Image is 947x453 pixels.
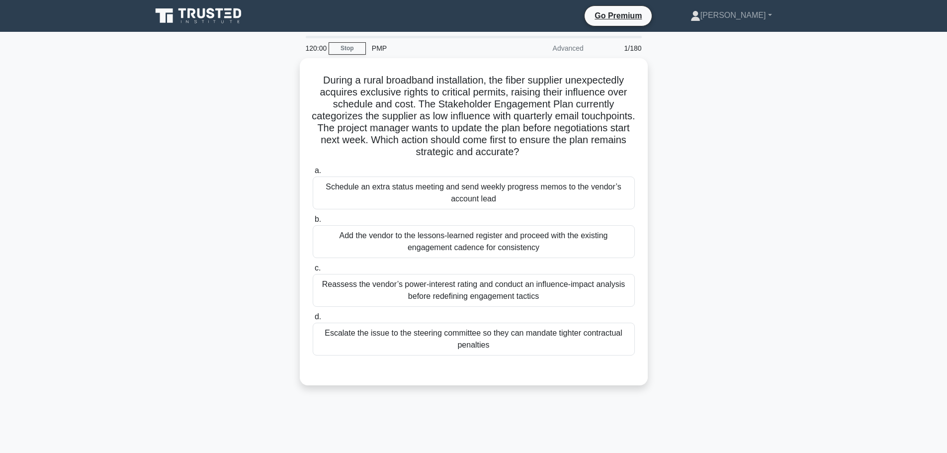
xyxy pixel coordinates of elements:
[366,38,503,58] div: PMP
[503,38,590,58] div: Advanced
[329,42,366,55] a: Stop
[313,323,635,356] div: Escalate the issue to the steering committee so they can mandate tighter contractual penalties
[667,5,796,25] a: [PERSON_NAME]
[312,74,636,159] h5: During a rural broadband installation, the fiber supplier unexpectedly acquires exclusive rights ...
[590,38,648,58] div: 1/180
[315,312,321,321] span: d.
[313,225,635,258] div: Add the vendor to the lessons-learned register and proceed with the existing engagement cadence f...
[315,264,321,272] span: c.
[300,38,329,58] div: 120:00
[313,274,635,307] div: Reassess the vendor’s power-interest rating and conduct an influence-impact analysis before redef...
[315,215,321,223] span: b.
[313,177,635,209] div: Schedule an extra status meeting and send weekly progress memos to the vendor’s account lead
[315,166,321,175] span: a.
[589,9,648,22] a: Go Premium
